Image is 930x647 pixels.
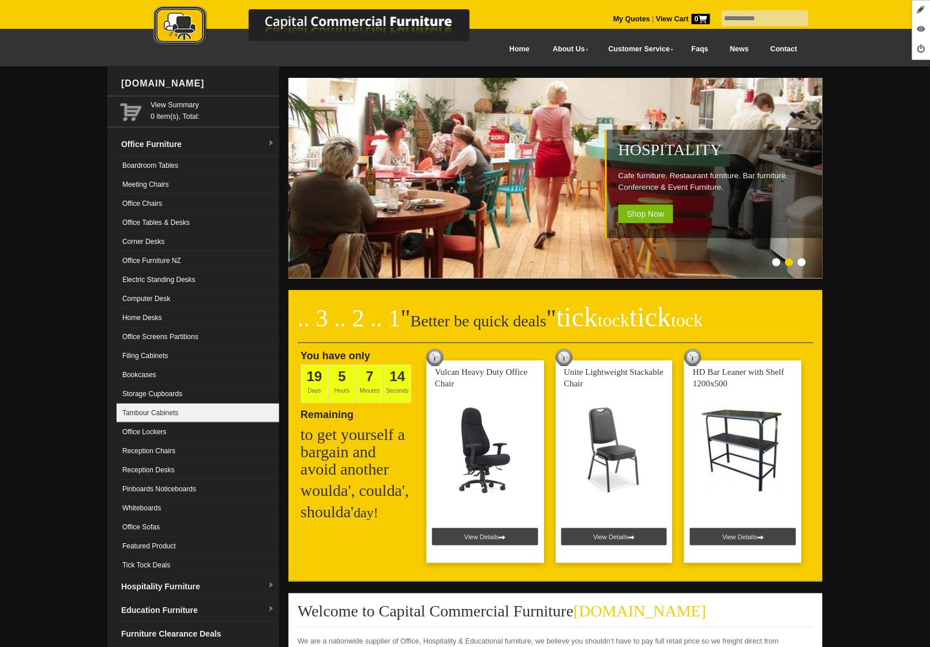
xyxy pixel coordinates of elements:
a: Hospitality Furnituredropdown [117,575,279,599]
a: Office Sofas [117,518,279,537]
span: " [401,305,411,332]
a: Tick Tock Deals [117,556,279,575]
img: dropdown [268,582,275,589]
img: dropdown [268,140,275,147]
a: News [719,36,760,62]
span: .. 3 .. 2 .. 1 [298,305,401,332]
a: Storage Cupboards [117,385,279,404]
img: tick tock deal clock [684,349,702,366]
a: My Quotes [613,15,650,23]
a: Bookcases [117,366,279,385]
a: Featured Product [117,537,279,556]
a: View Cart0 [654,15,710,23]
span: 0 [692,14,710,24]
a: Reception Desks [117,461,279,480]
a: Meeting Chairs [117,175,279,194]
span: 7 [366,368,373,384]
a: Office Chairs [117,194,279,213]
a: Electric Standing Desks [117,270,279,289]
img: Hospitality [288,78,825,279]
span: 19 [307,368,322,384]
a: Pinboards Noticeboards [117,480,279,499]
span: tick tick [556,302,703,332]
a: Education Furnituredropdown [117,599,279,622]
a: Home Desks [117,309,279,328]
span: 14 [390,368,406,384]
h2: Welcome to Capital Commercial Furniture [298,603,813,627]
a: Hospitality Cafe furniture. Restaurant furniture. Bar furniture. Conference & Event Furniture. Sh... [288,272,825,280]
img: dropdown [268,606,275,613]
li: Page dot 2 [785,258,793,266]
a: Furniture Clearance Deals [117,622,279,646]
a: Filing Cabinets [117,347,279,366]
span: Hours [328,364,356,403]
a: Tambour Cabinets [117,404,279,423]
h2: Hospitality [618,141,817,159]
li: Page dot 3 [798,258,806,266]
a: Office Furniture NZ [117,251,279,270]
a: Corner Desks [117,232,279,251]
span: day! [354,505,378,520]
h2: to get yourself a bargain and avoid another [301,426,416,478]
a: Office Screens Partitions [117,328,279,347]
span: tock [671,310,703,330]
span: [DOMAIN_NAME] [573,602,706,620]
a: Computer Desk [117,289,279,309]
a: Faqs [681,36,719,62]
img: tick tock deal clock [426,349,444,366]
h2: shoulda' [301,503,416,521]
span: 5 [338,368,346,384]
span: Minutes [356,364,384,403]
img: tick tock deal clock [556,349,573,366]
span: tock [598,310,629,330]
span: Seconds [384,364,411,403]
li: Page dot 1 [772,258,781,266]
a: Office Lockers [117,423,279,442]
a: Capital Commercial Furniture Logo [122,6,526,51]
span: Days [301,364,328,403]
h2: woulda', coulda', [301,482,416,499]
a: Whiteboards [117,499,279,518]
a: Reception Chairs [117,442,279,461]
span: 0 item(s), Total: [151,99,275,121]
a: Office Furnituredropdown [117,133,279,156]
p: Cafe furniture. Restaurant furniture. Bar furniture. Conference & Event Furniture. [618,170,817,193]
a: About Us [541,36,596,62]
a: Customer Service [596,36,681,62]
a: Contact [760,36,808,62]
a: View Summary [151,99,275,111]
span: You have only [301,350,370,362]
span: " [546,305,703,332]
img: Capital Commercial Furniture Logo [122,6,526,48]
h2: Better be quick deals [298,309,813,343]
a: Office Tables & Desks [117,213,279,232]
a: Boardroom Tables [117,156,279,175]
div: [DOMAIN_NAME] [117,66,279,101]
span: Remaining [301,404,354,420]
span: Shop Now [618,205,673,223]
strong: View Cart [656,15,710,23]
